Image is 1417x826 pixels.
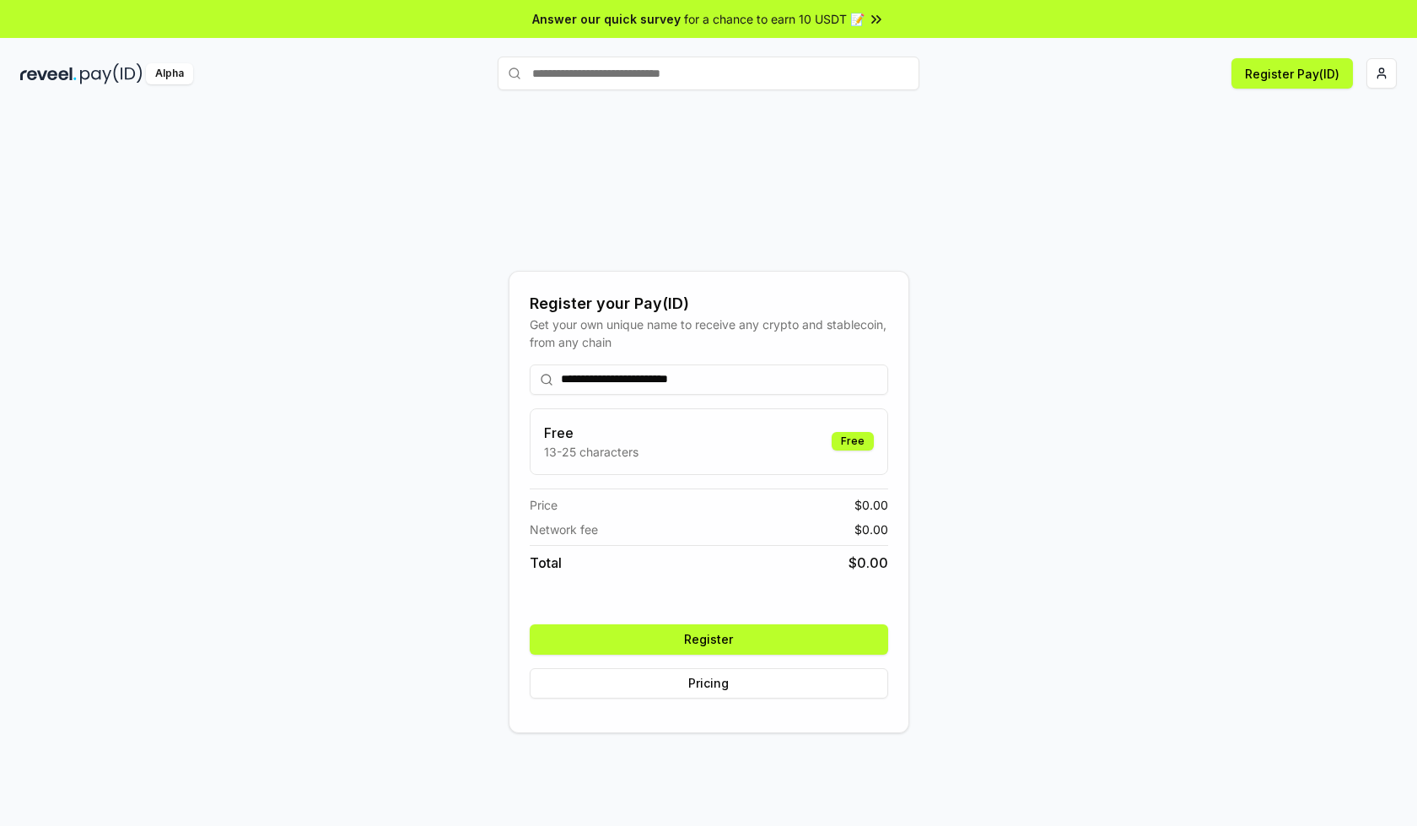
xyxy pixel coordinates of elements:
span: $ 0.00 [849,553,888,573]
div: Register your Pay(ID) [530,292,888,316]
div: Get your own unique name to receive any crypto and stablecoin, from any chain [530,316,888,351]
button: Register Pay(ID) [1231,58,1353,89]
div: Free [832,432,874,451]
span: Price [530,496,558,514]
span: Network fee [530,521,598,538]
span: Answer our quick survey [532,10,681,28]
img: reveel_dark [20,63,77,84]
span: $ 0.00 [854,496,888,514]
button: Register [530,624,888,655]
span: $ 0.00 [854,521,888,538]
span: for a chance to earn 10 USDT 📝 [684,10,865,28]
p: 13-25 characters [544,443,638,461]
span: Total [530,553,562,573]
h3: Free [544,423,638,443]
img: pay_id [80,63,143,84]
button: Pricing [530,668,888,699]
div: Alpha [146,63,193,84]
